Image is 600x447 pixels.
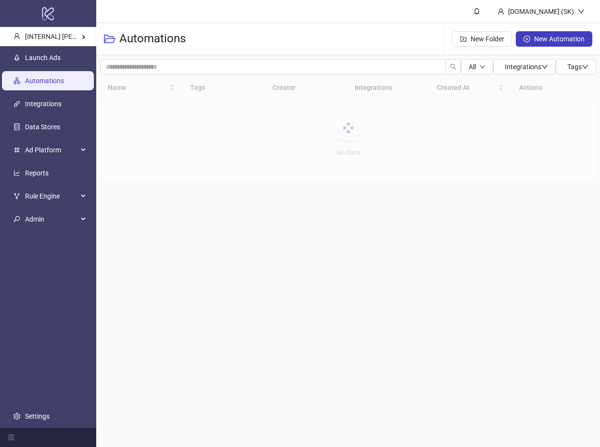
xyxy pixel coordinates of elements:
span: plus-circle [523,36,530,42]
a: Settings [25,412,50,420]
span: number [13,147,20,153]
button: Alldown [461,59,493,74]
span: menu-fold [8,434,14,441]
span: New Automation [534,35,585,43]
span: [INTERNAL] [PERSON_NAME] Kitchn [25,33,134,40]
span: down [541,63,548,70]
span: search [450,63,457,70]
button: New Folder [452,31,512,47]
span: Ad Platform [25,140,78,160]
span: folder-open [104,33,115,45]
h3: Automations [119,31,186,47]
span: Integrations [505,63,548,71]
span: down [480,64,485,70]
span: user [13,33,20,40]
span: New Folder [471,35,504,43]
span: Tags [567,63,588,71]
span: key [13,216,20,223]
a: Reports [25,169,49,177]
span: Rule Engine [25,186,78,206]
a: Automations [25,77,64,85]
span: All [469,63,476,71]
span: Admin [25,210,78,229]
button: Integrationsdown [493,59,556,74]
span: user [498,8,504,15]
span: down [578,8,585,15]
span: fork [13,193,20,199]
button: New Automation [516,31,592,47]
button: Tagsdown [556,59,596,74]
div: [DOMAIN_NAME] (SK) [504,6,578,17]
span: bell [473,8,480,14]
span: folder-add [460,36,467,42]
span: down [582,63,588,70]
a: Launch Ads [25,54,61,62]
a: Data Stores [25,123,60,131]
a: Integrations [25,100,62,108]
